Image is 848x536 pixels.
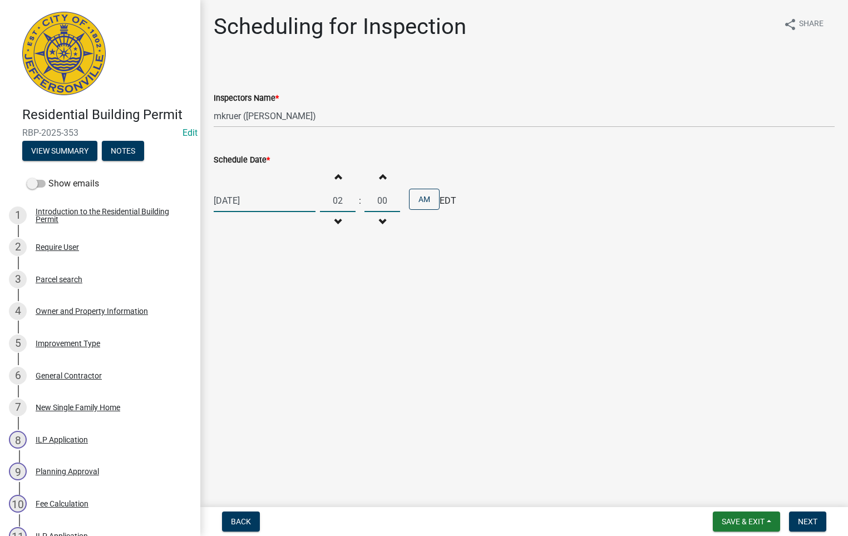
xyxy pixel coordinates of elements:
label: Inspectors Name [214,95,279,102]
wm-modal-confirm: Notes [102,147,144,156]
button: Notes [102,141,144,161]
div: Owner and Property Information [36,307,148,315]
div: Parcel search [36,276,82,283]
div: General Contractor [36,372,102,380]
span: Save & Exit [722,517,765,526]
div: Require User [36,243,79,251]
button: View Summary [22,141,97,161]
div: Improvement Type [36,340,100,347]
button: Save & Exit [713,512,780,532]
a: Edit [183,127,198,138]
div: 7 [9,399,27,416]
h4: Residential Building Permit [22,107,191,123]
button: Back [222,512,260,532]
div: 3 [9,271,27,288]
div: : [356,194,364,208]
div: 1 [9,206,27,224]
span: EDT [440,194,456,208]
i: share [783,18,797,31]
button: Next [789,512,826,532]
h1: Scheduling for Inspection [214,13,466,40]
div: ILP Application [36,436,88,444]
div: 2 [9,238,27,256]
div: 4 [9,302,27,320]
input: mm/dd/yyyy [214,189,315,212]
div: Planning Approval [36,468,99,475]
span: RBP-2025-353 [22,127,178,138]
div: Fee Calculation [36,500,88,508]
input: Minutes [364,189,400,212]
span: Next [798,517,817,526]
span: Back [231,517,251,526]
div: 6 [9,367,27,385]
div: Introduction to the Residential Building Permit [36,208,183,223]
div: 5 [9,335,27,352]
label: Schedule Date [214,156,270,164]
button: AM [409,189,440,210]
div: 8 [9,431,27,449]
div: 10 [9,495,27,513]
input: Hours [320,189,356,212]
button: shareShare [775,13,832,35]
label: Show emails [27,177,99,190]
div: New Single Family Home [36,404,120,411]
div: 9 [9,463,27,480]
wm-modal-confirm: Summary [22,147,97,156]
span: Share [799,18,824,31]
img: City of Jeffersonville, Indiana [22,12,106,95]
wm-modal-confirm: Edit Application Number [183,127,198,138]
